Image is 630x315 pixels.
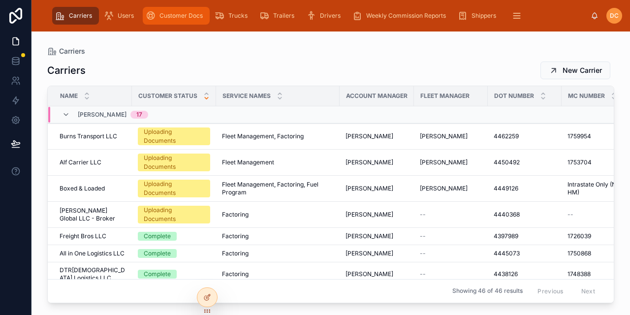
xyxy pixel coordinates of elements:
[346,185,393,192] span: [PERSON_NAME]
[222,181,334,196] span: Fleet Management, Factoring, Fuel Program
[452,287,523,295] span: Showing 46 of 46 results
[346,250,393,257] span: [PERSON_NAME]
[144,154,204,171] div: Uploading Documents
[47,46,85,56] a: Carriers
[138,92,197,100] span: Customer Status
[222,158,274,166] span: Fleet Management
[346,232,393,240] span: [PERSON_NAME]
[212,7,254,25] a: Trucks
[222,158,334,166] a: Fleet Management
[540,62,610,79] button: New Carrier
[144,270,171,279] div: Complete
[494,270,556,278] a: 4438126
[47,63,86,77] h1: Carriers
[494,270,518,278] span: 4438126
[222,92,271,100] span: Service Names
[222,232,249,240] span: Factoring
[138,249,210,258] a: Complete
[138,232,210,241] a: Complete
[60,92,78,100] span: Name
[346,270,408,278] a: [PERSON_NAME]
[60,132,117,140] span: Burns Transport LLC
[60,266,126,282] a: DTR[DEMOGRAPHIC_DATA] Logistics LLC
[118,12,134,20] span: Users
[138,180,210,197] a: Uploading Documents
[222,270,334,278] a: Factoring
[494,250,556,257] a: 4445073
[494,92,534,100] span: DOT Number
[222,211,334,219] a: Factoring
[52,7,99,25] a: Carriers
[78,111,126,119] span: [PERSON_NAME]
[69,12,92,20] span: Carriers
[568,92,605,100] span: MC Number
[222,132,334,140] a: Fleet Management, Factoring
[346,158,408,166] a: [PERSON_NAME]
[567,250,591,257] span: 1750868
[494,232,518,240] span: 4397989
[60,207,126,222] span: [PERSON_NAME] Global LLC - Broker
[420,92,470,100] span: Fleet Manager
[144,232,171,241] div: Complete
[60,158,101,166] span: Alf Carrier LLC
[346,250,408,257] a: [PERSON_NAME]
[349,7,453,25] a: Weekly Commission Reports
[101,7,141,25] a: Users
[346,92,408,100] span: Account Manager
[420,132,482,140] a: [PERSON_NAME]
[159,12,203,20] span: Customer Docs
[567,158,592,166] span: 1753704
[60,185,126,192] a: Boxed & Loaded
[222,250,334,257] a: Factoring
[567,232,591,240] span: 1726039
[494,211,556,219] a: 4440368
[138,154,210,171] a: Uploading Documents
[143,7,210,25] a: Customer Docs
[494,185,518,192] span: 4449126
[563,65,602,75] span: New Carrier
[60,250,126,257] a: All in One Logistics LLC
[494,158,556,166] a: 4450492
[420,158,468,166] span: [PERSON_NAME]
[222,270,249,278] span: Factoring
[273,12,294,20] span: Trailers
[420,270,426,278] span: --
[346,132,408,140] a: [PERSON_NAME]
[610,12,619,20] span: DC
[420,211,426,219] span: --
[494,250,520,257] span: 4445073
[455,7,503,25] a: Shippers
[494,211,520,219] span: 4440368
[222,211,249,219] span: Factoring
[420,132,468,140] span: [PERSON_NAME]
[256,7,301,25] a: Trailers
[420,185,468,192] span: [PERSON_NAME]
[420,250,426,257] span: --
[136,111,142,119] div: 17
[346,211,393,219] span: [PERSON_NAME]
[138,127,210,145] a: Uploading Documents
[222,232,334,240] a: Factoring
[59,46,85,56] span: Carriers
[420,250,482,257] a: --
[420,232,482,240] a: --
[494,132,519,140] span: 4462259
[420,211,482,219] a: --
[567,211,573,219] span: --
[47,5,591,27] div: scrollable content
[567,132,591,140] span: 1759954
[346,211,408,219] a: [PERSON_NAME]
[144,206,204,223] div: Uploading Documents
[303,7,347,25] a: Drivers
[60,132,126,140] a: Burns Transport LLC
[494,158,520,166] span: 4450492
[222,132,304,140] span: Fleet Management, Factoring
[472,12,496,20] span: Shippers
[144,127,204,145] div: Uploading Documents
[366,12,446,20] span: Weekly Commission Reports
[60,232,126,240] a: Freight Bros LLC
[60,185,105,192] span: Boxed & Loaded
[420,232,426,240] span: --
[320,12,341,20] span: Drivers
